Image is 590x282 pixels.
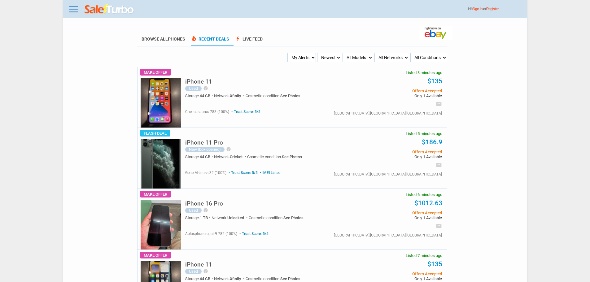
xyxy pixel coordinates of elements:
span: Flash Deal [140,130,170,137]
span: 1 TB [200,215,208,220]
div: New (box opened) [185,147,225,152]
div: Cosmetic condition: [246,277,300,281]
div: [GEOGRAPHIC_DATA],[GEOGRAPHIC_DATA],[GEOGRAPHIC_DATA] [334,111,442,115]
div: Network: [214,155,247,159]
i: help [203,86,208,91]
i: help [203,208,208,213]
span: Cricket [230,154,243,159]
div: [GEOGRAPHIC_DATA],[GEOGRAPHIC_DATA],[GEOGRAPHIC_DATA] [334,172,442,176]
div: Storage: [185,216,212,220]
span: Xfinity [230,276,241,281]
i: help [226,147,231,152]
div: Storage: [185,277,214,281]
i: help [203,269,208,274]
div: Storage: [185,94,214,98]
img: s-l225.jpg [141,139,181,189]
span: Make Offer [140,69,171,76]
a: iPhone 11 [185,263,212,267]
a: iPhone 16 Pro [185,202,223,206]
a: Browse AllPhones [142,37,185,41]
div: Network: [214,277,246,281]
span: IMEI Listed [259,171,281,175]
span: Listed 7 minutes ago [406,254,442,258]
h5: iPhone 11 Pro [185,140,223,145]
i: email [436,101,442,107]
span: Hi! [468,7,472,11]
span: Only 1 Available [348,216,442,220]
img: saleturbo.com - Online Deals and Discount Coupons [85,4,134,15]
span: Xfinity [230,93,241,98]
span: Offers Accepted [348,89,442,93]
i: email [436,162,442,168]
a: local_fire_departmentRecent Deals [191,37,229,46]
span: Phones [168,37,185,41]
span: 64 GB [200,154,210,159]
span: Listed 6 minutes ago [406,193,442,197]
a: $186.9 [422,138,442,146]
span: gene-mslnuss 32 (100%) [185,171,226,175]
div: Cosmetic condition: [247,155,302,159]
a: boltLive Feed [235,37,263,46]
span: Only 1 Available [348,94,442,98]
img: s-l225.jpg [141,78,181,128]
span: Listed 3 minutes ago [406,71,442,75]
span: Offers Accepted [348,272,442,276]
div: [GEOGRAPHIC_DATA],[GEOGRAPHIC_DATA],[GEOGRAPHIC_DATA] [334,233,442,237]
span: Make Offer [140,191,171,197]
span: or [483,7,499,11]
span: See Photos [283,215,304,220]
span: chelleasaurus 788 (100%) [185,110,229,114]
span: local_fire_department [191,35,197,41]
a: $135 [427,77,442,85]
h5: iPhone 16 Pro [185,201,223,206]
span: Make Offer [140,252,171,258]
span: Listed 5 minutes ago [406,132,442,136]
a: Sign In [472,7,483,11]
span: 64 GB [200,93,210,98]
div: Network: [212,216,249,220]
a: $1012.63 [414,199,442,207]
a: iPhone 11 Pro [185,141,223,145]
div: Cosmetic condition: [249,216,304,220]
span: Only 1 Available [348,277,442,281]
span: aplusphonerepair9 782 (100%) [185,232,237,236]
a: $135 [427,260,442,268]
span: Trust Score: 5/5 [227,171,258,175]
i: email [436,223,442,229]
span: See Photos [282,154,302,159]
a: iPhone 11 [185,80,212,85]
span: 64 GB [200,276,210,281]
div: Used [185,208,202,213]
div: Cosmetic condition: [246,94,300,98]
a: Register [486,7,499,11]
img: s-l225.jpg [141,200,181,249]
span: Only 1 Available [348,155,442,159]
div: Used [185,86,202,91]
span: Trust Score: 5/5 [230,110,260,114]
div: Used [185,269,202,274]
h5: iPhone 11 [185,79,212,85]
span: Offers Accepted [348,211,442,215]
span: Trust Score: 5/5 [238,232,269,236]
span: See Photos [280,93,300,98]
span: See Photos [280,276,300,281]
div: Network: [214,94,246,98]
span: Offers Accepted [348,150,442,154]
span: bolt [235,35,241,41]
h5: iPhone 11 [185,262,212,267]
div: Storage: [185,155,214,159]
span: Unlocked [227,215,244,220]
